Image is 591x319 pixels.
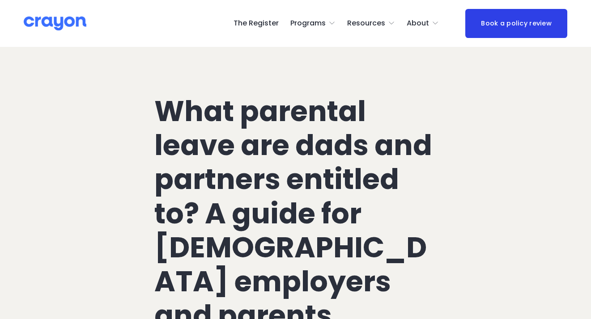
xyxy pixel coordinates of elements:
a: Book a policy review [465,9,567,38]
img: Crayon [24,16,86,31]
span: Programs [290,17,326,30]
a: folder dropdown [407,16,439,30]
a: folder dropdown [347,16,395,30]
a: folder dropdown [290,16,336,30]
a: The Register [234,16,279,30]
span: About [407,17,429,30]
span: Resources [347,17,385,30]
